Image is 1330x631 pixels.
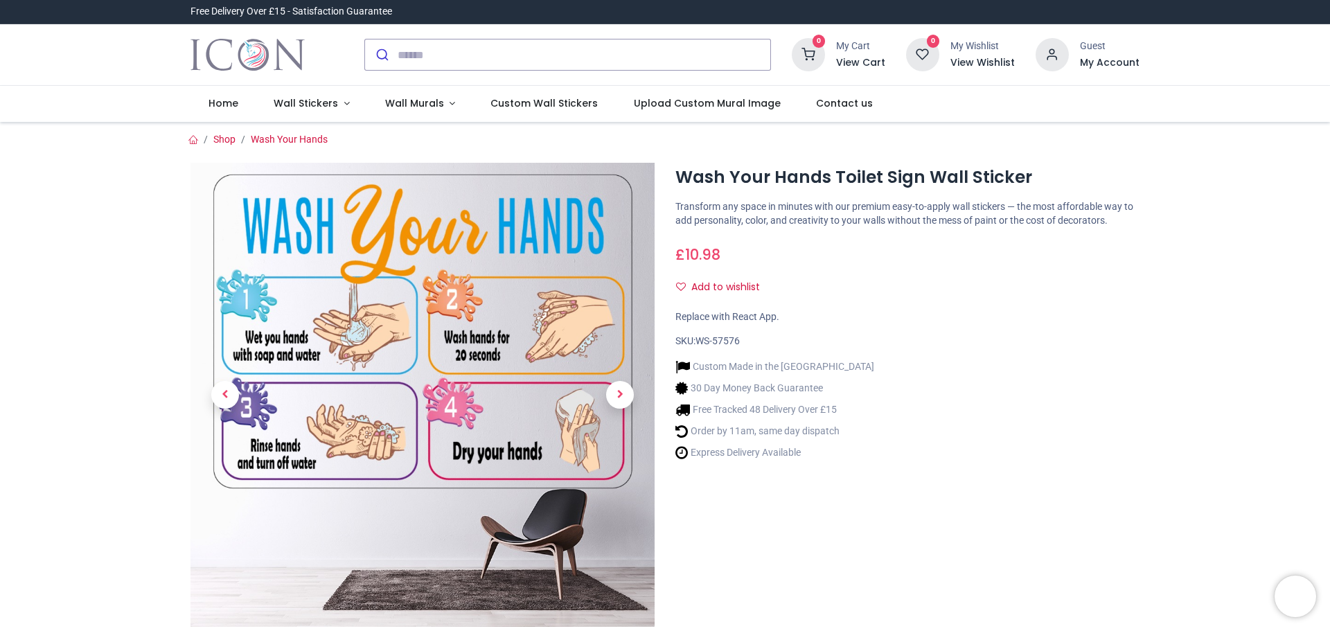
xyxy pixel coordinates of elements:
p: Transform any space in minutes with our premium easy-to-apply wall stickers — the most affordable... [675,200,1140,227]
span: Wall Murals [385,96,444,110]
li: Express Delivery Available [675,445,874,460]
img: Wash Your Hands Toilet Sign Wall Sticker [190,163,655,627]
iframe: Brevo live chat [1275,576,1316,617]
sup: 0 [813,35,826,48]
div: Free Delivery Over £15 - Satisfaction Guarantee [190,5,392,19]
span: Custom Wall Stickers [490,96,598,110]
span: Previous [211,381,239,409]
a: View Wishlist [950,56,1015,70]
a: Next [585,233,655,558]
span: £ [675,245,720,265]
a: My Account [1080,56,1140,70]
a: Logo of Icon Wall Stickers [190,35,305,74]
h1: Wash Your Hands Toilet Sign Wall Sticker [675,166,1140,189]
span: Home [209,96,238,110]
a: Wash Your Hands [251,134,328,145]
i: Add to wishlist [676,282,686,292]
span: Upload Custom Mural Image [634,96,781,110]
button: Add to wishlistAdd to wishlist [675,276,772,299]
span: Contact us [816,96,873,110]
button: Submit [365,39,398,70]
div: Guest [1080,39,1140,53]
a: 0 [906,48,939,60]
div: My Cart [836,39,885,53]
span: 10.98 [685,245,720,265]
a: Shop [213,134,236,145]
div: Replace with React App. [675,310,1140,324]
div: SKU: [675,335,1140,348]
a: Wall Murals [367,86,473,122]
li: Order by 11am, same day dispatch [675,424,874,438]
span: WS-57576 [695,335,740,346]
li: Custom Made in the [GEOGRAPHIC_DATA] [675,359,874,374]
sup: 0 [927,35,940,48]
iframe: Customer reviews powered by Trustpilot [849,5,1140,19]
a: Wall Stickers [256,86,367,122]
img: Icon Wall Stickers [190,35,305,74]
a: View Cart [836,56,885,70]
div: My Wishlist [950,39,1015,53]
a: Previous [190,233,260,558]
a: 0 [792,48,825,60]
li: 30 Day Money Back Guarantee [675,381,874,396]
span: Next [606,381,634,409]
li: Free Tracked 48 Delivery Over £15 [675,402,874,417]
span: Wall Stickers [274,96,338,110]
